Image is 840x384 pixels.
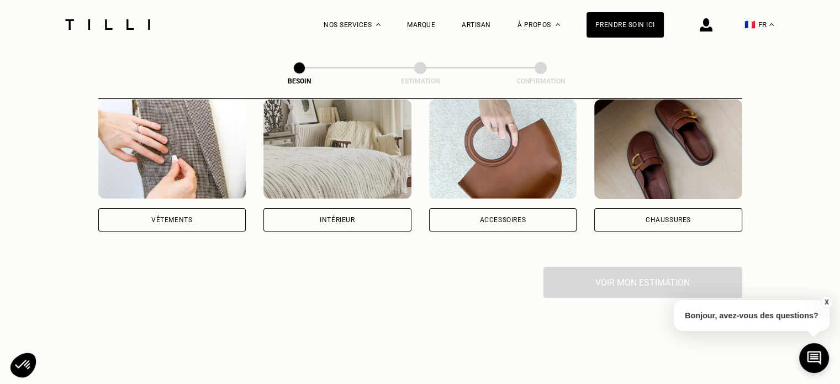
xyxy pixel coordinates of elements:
[429,99,577,199] img: Accessoires
[587,12,664,38] a: Prendre soin ici
[485,77,596,85] div: Confirmation
[61,19,154,30] img: Logo du service de couturière Tilli
[462,21,491,29] a: Artisan
[646,217,691,223] div: Chaussures
[594,99,742,199] img: Chaussures
[407,21,435,29] a: Marque
[365,77,476,85] div: Estimation
[744,19,756,30] span: 🇫🇷
[479,217,526,223] div: Accessoires
[674,300,830,331] p: Bonjour, avez-vous des questions?
[244,77,355,85] div: Besoin
[151,217,192,223] div: Vêtements
[98,99,246,199] img: Vêtements
[769,23,774,26] img: menu déroulant
[556,23,560,26] img: Menu déroulant à propos
[320,217,355,223] div: Intérieur
[700,18,712,31] img: icône connexion
[821,296,832,308] button: X
[263,99,411,199] img: Intérieur
[376,23,381,26] img: Menu déroulant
